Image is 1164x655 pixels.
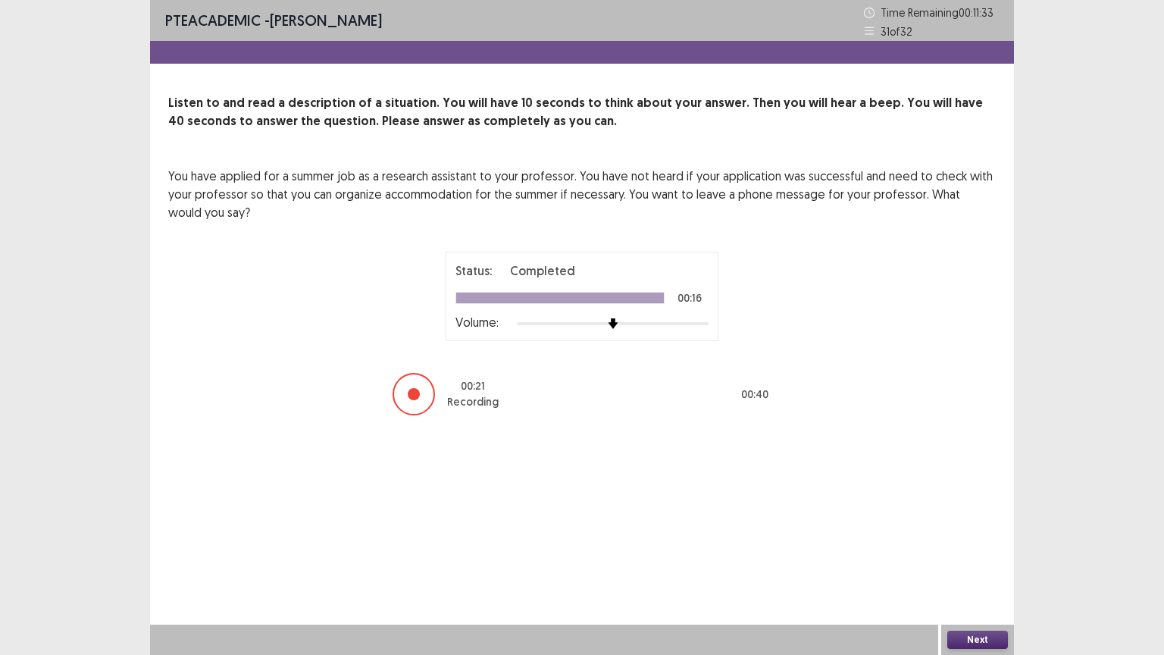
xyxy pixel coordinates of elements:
span: PTE academic [165,11,261,30]
button: Next [947,631,1008,649]
p: Time Remaining 00 : 11 : 33 [881,5,999,20]
p: 00:16 [677,293,702,303]
p: Completed [510,262,575,280]
p: You have applied for a summer job as a research assistant to your professor. You have not heard i... [168,167,996,221]
p: - [PERSON_NAME] [165,9,382,32]
p: Recording [447,394,499,410]
p: Listen to and read a description of a situation. You will have 10 seconds to think about your ans... [168,94,996,130]
p: Status: [455,262,492,280]
img: arrow-thumb [608,318,618,329]
p: 00 : 40 [741,387,768,403]
p: 00 : 21 [461,378,485,394]
p: 31 of 32 [881,24,912,39]
p: Volume: [455,313,499,331]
